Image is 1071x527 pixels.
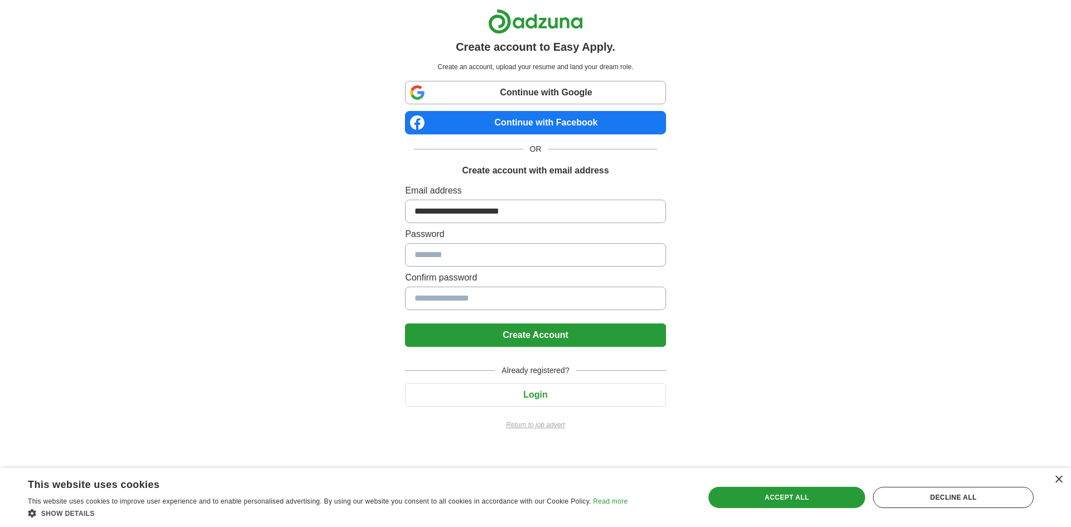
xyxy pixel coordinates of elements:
[28,507,628,519] div: Show details
[28,475,600,491] div: This website uses cookies
[405,184,665,197] label: Email address
[1054,476,1063,484] div: Close
[488,9,583,34] img: Adzuna logo
[405,228,665,241] label: Password
[456,38,615,55] h1: Create account to Easy Apply.
[405,390,665,399] a: Login
[407,62,663,72] p: Create an account, upload your resume and land your dream role.
[405,420,665,430] a: Return to job advert
[708,487,866,508] div: Accept all
[405,111,665,134] a: Continue with Facebook
[28,497,591,505] span: This website uses cookies to improve user experience and to enable personalised advertising. By u...
[873,487,1034,508] div: Decline all
[405,81,665,104] a: Continue with Google
[405,323,665,347] button: Create Account
[495,365,576,376] span: Already registered?
[523,143,548,155] span: OR
[593,497,628,505] a: Read more, opens a new window
[405,271,665,284] label: Confirm password
[405,383,665,407] button: Login
[41,510,95,518] span: Show details
[462,164,609,177] h1: Create account with email address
